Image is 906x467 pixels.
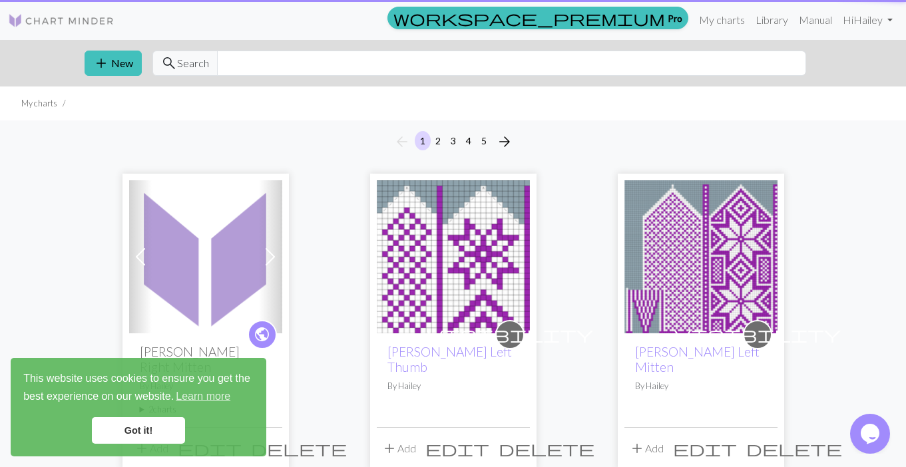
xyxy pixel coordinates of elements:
button: New [85,51,142,76]
span: add [93,54,109,73]
span: arrow_forward [497,132,513,151]
button: Edit [421,436,494,461]
a: My charts [694,7,750,33]
span: visibility [427,324,593,345]
span: add [629,439,645,458]
a: public [248,320,277,349]
a: dismiss cookie message [92,417,185,444]
button: Delete [494,436,599,461]
i: private [427,321,593,348]
span: add [381,439,397,458]
a: Pro [387,7,688,29]
button: 1 [415,131,431,150]
a: HiHailey [837,7,898,33]
h2: [PERSON_NAME] Right Mitten [140,344,272,375]
div: cookieconsent [11,358,266,456]
span: delete [746,439,842,458]
button: Next [491,131,518,152]
img: Thumb - Scandinavian Mittens [377,180,530,333]
span: workspace_premium [393,9,665,27]
nav: Page navigation [389,131,518,152]
iframe: chat widget [850,414,893,454]
a: Manual [793,7,837,33]
span: visibility [674,324,841,345]
span: delete [499,439,594,458]
img: Meg March - Scandinavian Mittens [624,180,778,333]
a: Meg March - Scandinavian Mittens [624,249,778,261]
button: Delete [246,436,351,461]
a: Meg March Right Mitten [129,249,282,261]
button: 5 [476,131,492,150]
img: Meg March Right Mitten [129,180,282,333]
li: My charts [21,97,57,110]
button: Delete [742,436,847,461]
i: Next [497,134,513,150]
i: Edit [425,440,489,456]
span: delete [251,439,347,458]
p: By Hailey [635,380,767,392]
button: Edit [668,436,742,461]
button: Add [377,436,421,461]
span: edit [425,439,489,458]
span: public [254,324,270,345]
button: 4 [461,131,477,150]
a: learn more about cookies [174,387,232,406]
i: Edit [673,440,737,456]
button: Add [624,436,668,461]
i: public [254,321,270,348]
span: search [161,54,177,73]
span: edit [673,439,737,458]
a: Library [750,7,793,33]
p: By Hailey [387,380,519,392]
i: private [674,321,841,348]
button: 2 [430,131,446,150]
a: [PERSON_NAME] Left Thumb [387,344,512,375]
button: 3 [445,131,461,150]
span: Search [177,55,209,71]
a: [PERSON_NAME] Left Mitten [635,344,760,375]
span: This website uses cookies to ensure you get the best experience on our website. [23,371,254,406]
img: Logo [8,13,114,29]
a: Thumb - Scandinavian Mittens [377,249,530,261]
